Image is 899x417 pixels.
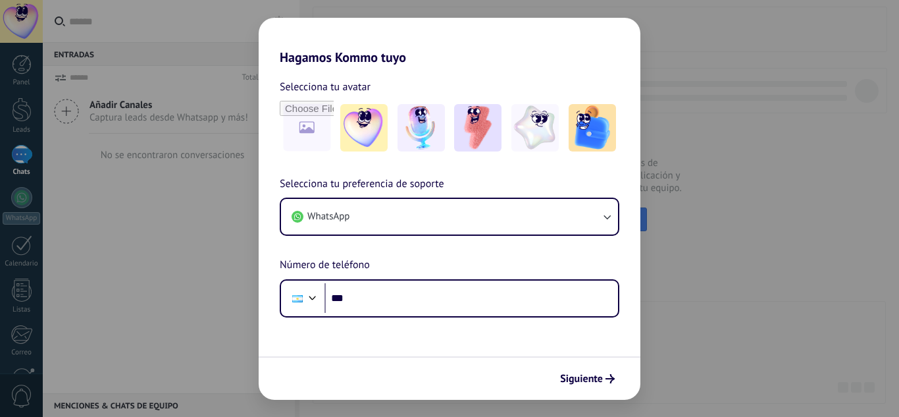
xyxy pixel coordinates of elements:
[398,104,445,152] img: -2.jpeg
[280,257,370,274] span: Número de teléfono
[511,104,559,152] img: -4.jpeg
[569,104,616,152] img: -5.jpeg
[554,368,621,390] button: Siguiente
[285,285,310,312] div: Argentina: + 54
[280,176,444,193] span: Selecciona tu preferencia de soporte
[560,374,603,383] span: Siguiente
[281,199,618,235] button: WhatsApp
[454,104,501,152] img: -3.jpeg
[259,18,640,65] h2: Hagamos Kommo tuyo
[340,104,388,152] img: -1.jpeg
[280,78,371,96] span: Selecciona tu avatar
[307,210,349,223] span: WhatsApp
